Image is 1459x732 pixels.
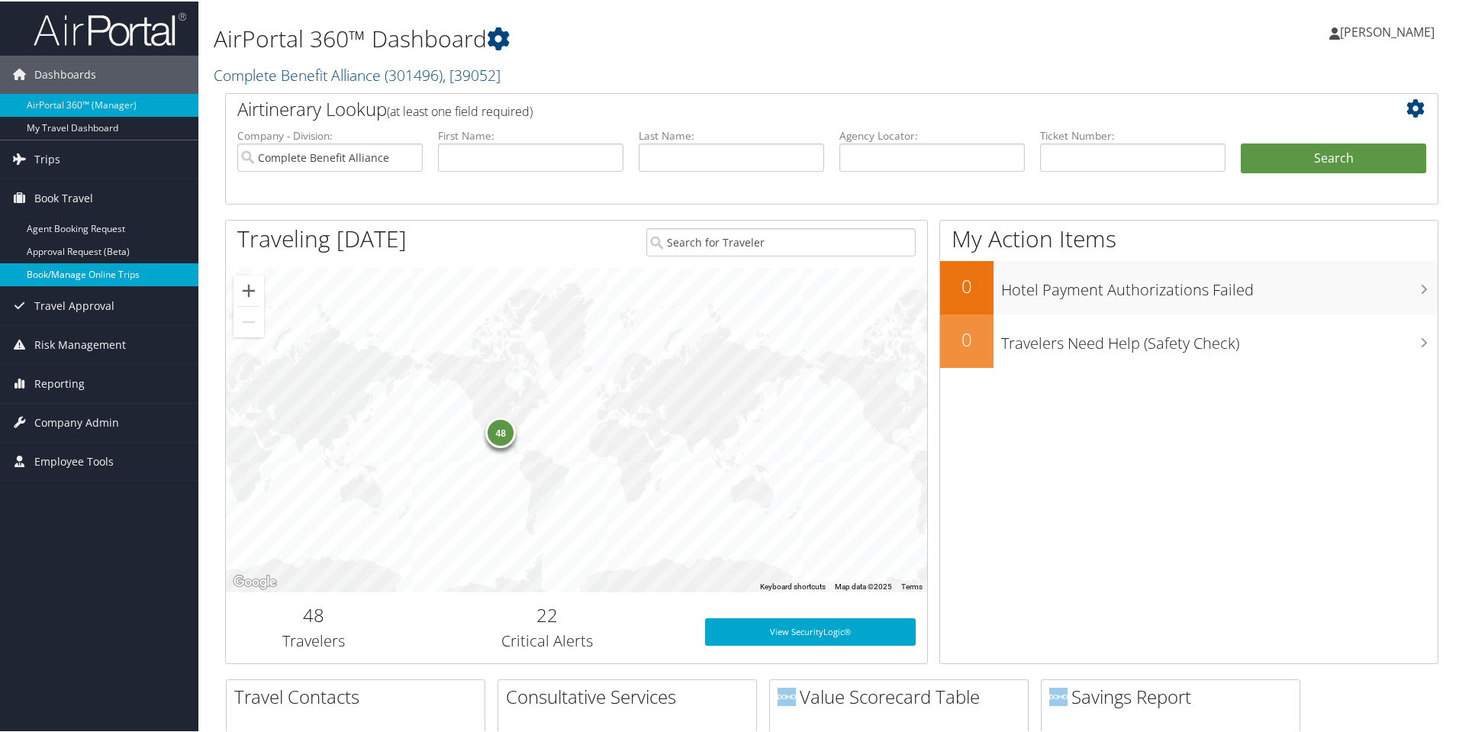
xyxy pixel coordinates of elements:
h2: Airtinerary Lookup [237,95,1325,121]
button: Keyboard shortcuts [760,580,826,591]
h3: Hotel Payment Authorizations Failed [1001,270,1438,299]
h2: 0 [940,325,994,351]
span: Map data ©2025 [835,581,892,589]
span: ( 301496 ) [385,63,443,84]
h2: Savings Report [1049,682,1300,708]
h2: Consultative Services [506,682,756,708]
span: Company Admin [34,402,119,440]
span: Travel Approval [34,285,114,324]
button: Zoom out [234,305,264,336]
img: domo-logo.png [1049,686,1068,705]
span: Dashboards [34,54,96,92]
span: , [ 39052 ] [443,63,501,84]
label: First Name: [438,127,623,142]
label: Agency Locator: [839,127,1025,142]
input: Search for Traveler [646,227,916,255]
a: View SecurityLogic® [705,617,916,644]
label: Company - Division: [237,127,423,142]
h3: Travelers [237,629,390,650]
h1: AirPortal 360™ Dashboard [214,21,1038,53]
img: Google [230,571,280,591]
a: Terms (opens in new tab) [901,581,923,589]
label: Ticket Number: [1040,127,1225,142]
div: 48 [485,416,516,447]
span: Trips [34,139,60,177]
h3: Travelers Need Help (Safety Check) [1001,324,1438,353]
span: [PERSON_NAME] [1340,22,1435,39]
h2: Value Scorecard Table [778,682,1028,708]
h2: 0 [940,272,994,298]
span: Risk Management [34,324,126,363]
span: Book Travel [34,178,93,216]
a: [PERSON_NAME] [1329,8,1450,53]
h1: My Action Items [940,221,1438,253]
h1: Traveling [DATE] [237,221,407,253]
a: 0Hotel Payment Authorizations Failed [940,260,1438,313]
button: Zoom in [234,274,264,305]
h3: Critical Alerts [413,629,682,650]
button: Search [1241,142,1426,173]
a: Complete Benefit Alliance [214,63,501,84]
h2: 22 [413,601,682,627]
a: 0Travelers Need Help (Safety Check) [940,313,1438,366]
span: (at least one field required) [387,102,533,118]
span: Reporting [34,363,85,401]
img: domo-logo.png [778,686,796,705]
h2: Travel Contacts [234,682,485,708]
label: Last Name: [639,127,824,142]
img: airportal-logo.png [34,10,186,46]
a: Open this area in Google Maps (opens a new window) [230,571,280,591]
h2: 48 [237,601,390,627]
span: Employee Tools [34,441,114,479]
